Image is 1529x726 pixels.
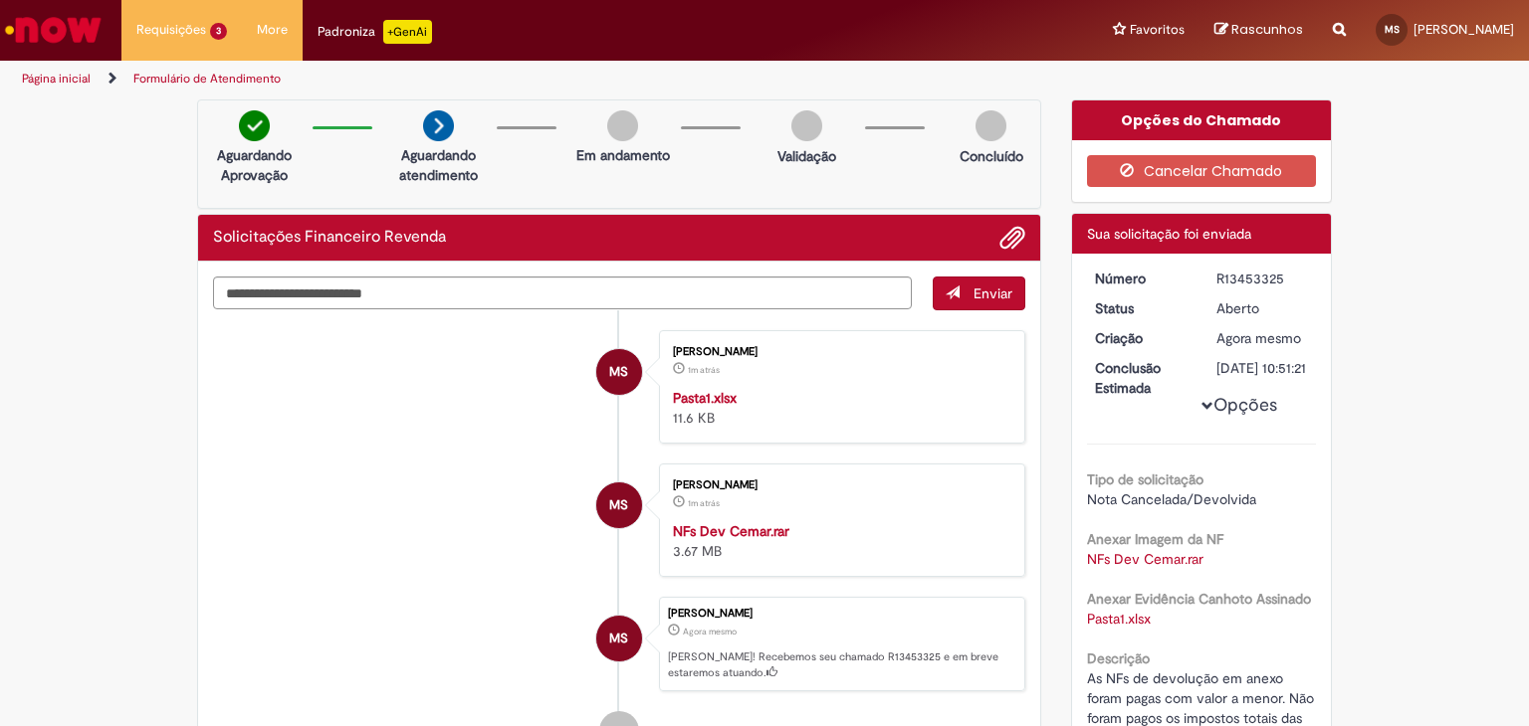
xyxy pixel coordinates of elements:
span: Requisições [136,20,206,40]
b: Anexar Imagem da NF [1087,530,1223,548]
h2: Solicitações Financeiro Revenda Histórico de tíquete [213,229,446,247]
div: 11.6 KB [673,388,1004,428]
span: Agora mesmo [683,626,737,637]
a: Formulário de Atendimento [133,71,281,87]
dt: Número [1080,269,1202,288]
div: Aberto [1216,298,1309,318]
a: Download de NFs Dev Cemar.rar [1087,550,1203,568]
span: Agora mesmo [1216,329,1301,347]
a: Pasta1.xlsx [673,389,737,407]
img: img-circle-grey.png [976,110,1006,141]
span: [PERSON_NAME] [1414,21,1514,38]
p: Concluído [960,146,1023,166]
span: 1m atrás [688,497,720,509]
a: Página inicial [22,71,91,87]
div: [PERSON_NAME] [673,479,1004,491]
div: 27/08/2025 15:51:17 [1216,328,1309,348]
div: R13453325 [1216,269,1309,288]
span: 3 [210,23,227,40]
time: 27/08/2025 15:50:16 [688,497,720,509]
span: More [257,20,288,40]
div: MARCOS SANTOA [596,616,642,661]
a: Download de Pasta1.xlsx [1087,610,1151,628]
dt: Conclusão Estimada [1080,358,1202,398]
div: MARCOS SANTOA [596,349,642,395]
span: MS [1385,23,1400,36]
span: Favoritos [1130,20,1185,40]
div: [DATE] 10:51:21 [1216,358,1309,378]
p: Aguardando atendimento [390,145,487,185]
span: 1m atrás [688,364,720,376]
span: Enviar [974,284,1012,302]
ul: Trilhas de página [15,61,1004,97]
time: 27/08/2025 15:51:17 [683,626,737,637]
textarea: Digite sua mensagem aqui... [213,276,912,310]
img: img-circle-grey.png [791,110,822,141]
img: arrow-next.png [423,110,454,141]
button: Cancelar Chamado [1087,155,1317,187]
span: Nota Cancelada/Devolvida [1087,490,1256,508]
span: Sua solicitação foi enviada [1087,225,1251,243]
div: [PERSON_NAME] [668,608,1014,620]
img: check-circle-green.png [239,110,270,141]
img: ServiceNow [2,10,105,50]
time: 27/08/2025 15:51:17 [1216,329,1301,347]
time: 27/08/2025 15:50:22 [688,364,720,376]
span: MS [609,481,628,529]
b: Tipo de solicitação [1087,470,1203,488]
p: Validação [777,146,836,166]
dt: Status [1080,298,1202,318]
p: +GenAi [383,20,432,44]
div: MARCOS SANTOA [596,482,642,528]
li: MARCOS SANTOA [213,597,1025,692]
p: Aguardando Aprovação [206,145,303,185]
button: Adicionar anexos [999,225,1025,251]
div: Padroniza [318,20,432,44]
span: MS [609,615,628,662]
p: Em andamento [576,145,670,165]
b: Anexar Evidência Canhoto Assinado [1087,590,1311,608]
a: Rascunhos [1214,21,1303,40]
dt: Criação [1080,328,1202,348]
span: Rascunhos [1231,20,1303,39]
div: Opções do Chamado [1072,100,1332,140]
img: img-circle-grey.png [607,110,638,141]
span: MS [609,348,628,396]
b: Descrição [1087,649,1150,667]
a: NFs Dev Cemar.rar [673,522,789,540]
div: 3.67 MB [673,521,1004,561]
div: [PERSON_NAME] [673,346,1004,358]
button: Enviar [933,276,1025,310]
p: [PERSON_NAME]! Recebemos seu chamado R13453325 e em breve estaremos atuando. [668,649,1014,680]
